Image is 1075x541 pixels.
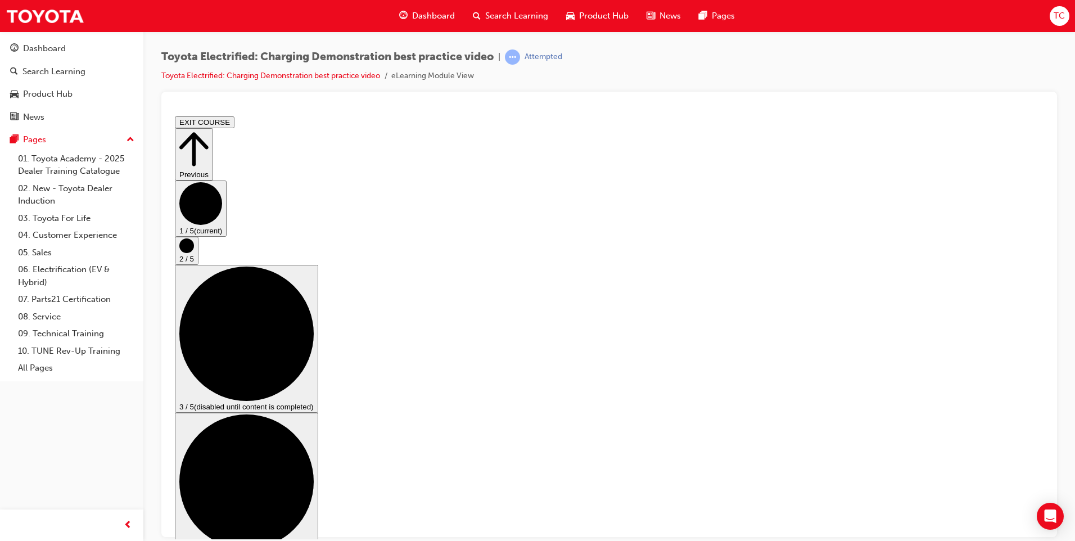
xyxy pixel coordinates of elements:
span: News [660,10,681,22]
span: Previous [9,58,38,67]
span: search-icon [10,67,18,77]
span: news-icon [647,9,655,23]
button: 1 / 5(current) [4,69,56,125]
button: 2 / 5 [4,125,28,153]
button: DashboardSearch LearningProduct HubNews [4,36,139,129]
a: 10. TUNE Rev-Up Training [13,342,139,360]
span: guage-icon [10,44,19,54]
a: Product Hub [4,84,139,105]
a: 04. Customer Experience [13,227,139,244]
span: 1 / 5 [9,115,24,123]
button: Previous [4,16,43,69]
a: 03. Toyota For Life [13,210,139,227]
a: 09. Technical Training [13,325,139,342]
button: 4 / 5(disabled until content is completed) [4,301,148,449]
div: Open Intercom Messenger [1037,503,1064,530]
img: Trak [6,3,84,29]
span: 2 / 5 [9,143,24,151]
span: TC [1054,10,1065,22]
span: news-icon [10,112,19,123]
a: 05. Sales [13,244,139,262]
a: Search Learning [4,61,139,82]
div: Dashboard [23,42,66,55]
div: Search Learning [22,65,85,78]
span: car-icon [566,9,575,23]
button: 3 / 5(disabled until content is completed) [4,153,148,301]
span: Toyota Electrified: Charging Demonstration best practice video [161,51,494,64]
span: Dashboard [412,10,455,22]
li: eLearning Module View [391,70,474,83]
a: Dashboard [4,38,139,59]
span: prev-icon [124,519,132,533]
div: Attempted [525,52,562,62]
button: TC [1050,6,1069,26]
a: car-iconProduct Hub [557,4,638,28]
div: Product Hub [23,88,73,101]
span: Search Learning [485,10,548,22]
span: | [498,51,500,64]
div: Pages [23,133,46,146]
a: 08. Service [13,308,139,326]
a: 07. Parts21 Certification [13,291,139,308]
span: guage-icon [399,9,408,23]
a: search-iconSearch Learning [464,4,557,28]
a: pages-iconPages [690,4,744,28]
span: Pages [712,10,735,22]
span: learningRecordVerb_ATTEMPT-icon [505,49,520,65]
a: News [4,107,139,128]
span: 3 / 5 [9,291,24,299]
button: EXIT COURSE [4,4,64,16]
span: up-icon [127,133,134,147]
span: pages-icon [699,9,707,23]
button: Pages [4,129,139,150]
a: Toyota Electrified: Charging Demonstration best practice video [161,71,380,80]
a: All Pages [13,359,139,377]
span: search-icon [473,9,481,23]
div: News [23,111,44,124]
span: (current) [24,115,52,123]
a: 02. New - Toyota Dealer Induction [13,180,139,210]
a: guage-iconDashboard [390,4,464,28]
a: news-iconNews [638,4,690,28]
span: car-icon [10,89,19,100]
a: 01. Toyota Academy - 2025 Dealer Training Catalogue [13,150,139,180]
span: pages-icon [10,135,19,145]
a: 06. Electrification (EV & Hybrid) [13,261,139,291]
span: Product Hub [579,10,629,22]
span: (disabled until content is completed) [24,291,143,299]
